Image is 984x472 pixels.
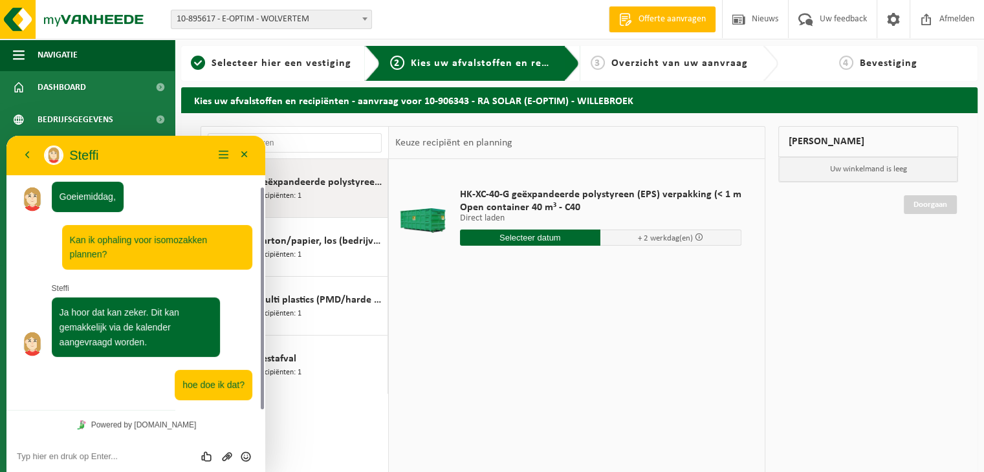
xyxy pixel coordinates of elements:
button: Upload bestand [211,314,230,327]
span: 2 [390,56,404,70]
div: [PERSON_NAME] [778,126,958,157]
p: Uw winkelmand is leeg [779,157,957,182]
a: Powered by [DOMAIN_NAME] [65,281,194,297]
p: Steffi [45,147,246,159]
span: Bedrijfsgegevens [38,103,113,136]
span: Recipiënten: 1 [256,249,301,261]
button: Restafval Recipiënten: 1 [201,336,388,394]
span: hoe doe ik dat? [176,244,238,254]
input: Materiaal zoeken [208,133,382,153]
div: Beoordeel deze chat [191,314,212,327]
span: Karton/papier, los (bedrijven) [256,233,384,249]
span: Recipiënten: 1 [256,190,301,202]
span: Dashboard [38,71,86,103]
div: Keuze recipiënt en planning [389,127,518,159]
span: Open container 40 m³ - C40 [460,201,741,214]
span: 3 [591,56,605,70]
iframe: chat widget [6,136,265,472]
span: + 2 werkdag(en) [638,234,693,242]
img: Profielafbeelding agent [13,195,39,221]
span: Kies uw afvalstoffen en recipiënten [411,58,589,69]
span: Restafval [256,351,296,367]
input: Selecteer datum [460,230,601,246]
p: Direct laden [460,214,741,223]
a: Doorgaan [904,195,957,214]
span: 1 [191,56,205,70]
span: Navigatie [38,39,78,71]
span: Ja hoor dat kan zeker. Dit kan gemakkelijk via de kalender aangevraagd worden. [53,171,173,211]
div: Group of buttons [191,314,248,327]
span: HK-XC-40-G geëxpandeerde polystyreen (EPS) verpakking (< 1 m [460,188,741,201]
h2: Kies uw afvalstoffen en recipiënten - aanvraag voor 10-906343 - RA SOLAR (E-OPTIM) - WILLEBROEK [181,87,978,113]
span: 4 [839,56,853,70]
a: Offerte aanvragen [609,6,716,32]
span: Recipiënten: 1 [256,367,301,379]
button: Geëxpandeerde polystyreen (EPS) verpakking (< 1 m² per stuk), recycleerbaar Recipiënten: 1 [201,159,388,218]
span: 10-895617 - E-OPTIM - WOLVERTEM [171,10,371,28]
span: Bevestiging [860,58,917,69]
button: Emoji invoeren [230,314,248,327]
span: Selecteer hier een vestiging [212,58,351,69]
span: Geëxpandeerde polystyreen (EPS) verpakking (< 1 m² per stuk), recycleerbaar [256,175,384,190]
span: Multi plastics (PMD/harde kunststoffen/spanbanden/EPS/folie naturel/folie gemengd) [256,292,384,308]
button: Karton/papier, los (bedrijven) Recipiënten: 1 [201,218,388,277]
button: Multi plastics (PMD/harde kunststoffen/spanbanden/EPS/folie naturel/folie gemengd) Recipiënten: 1 [201,277,388,336]
span: 10-895617 - E-OPTIM - WOLVERTEM [171,10,372,29]
span: Recipiënten: 1 [256,308,301,320]
span: Offerte aanvragen [635,13,709,26]
span: Overzicht van uw aanvraag [611,58,748,69]
a: 1Selecteer hier een vestiging [188,56,355,71]
img: Tawky_16x16.svg [71,284,80,294]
